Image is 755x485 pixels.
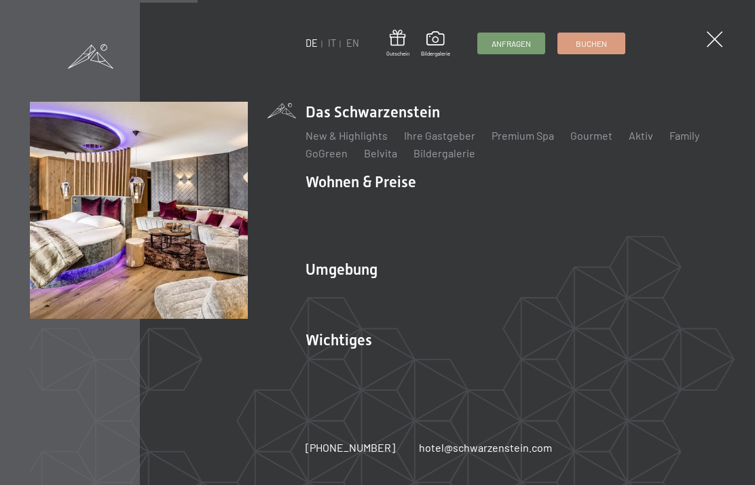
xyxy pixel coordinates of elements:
a: Gourmet [570,129,612,142]
a: Anfragen [478,33,545,54]
a: Ihre Gastgeber [404,129,475,142]
a: Premium Spa [492,129,554,142]
a: Belvita [364,147,397,159]
a: Aktiv [629,129,653,142]
a: Family [669,129,699,142]
a: [PHONE_NUMBER] [306,440,395,455]
a: Gutschein [386,30,409,58]
a: EN [346,37,359,49]
span: [PHONE_NUMBER] [306,441,395,454]
a: Bildergalerie [421,31,450,57]
span: Anfragen [492,38,531,50]
a: GoGreen [306,147,348,159]
a: Buchen [558,33,625,54]
span: Gutschein [386,50,409,58]
a: DE [306,37,318,49]
a: hotel@schwarzenstein.com [419,440,552,455]
a: IT [328,37,336,49]
a: Bildergalerie [413,147,475,159]
span: Buchen [576,38,607,50]
span: Bildergalerie [421,50,450,58]
a: New & Highlights [306,129,388,142]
